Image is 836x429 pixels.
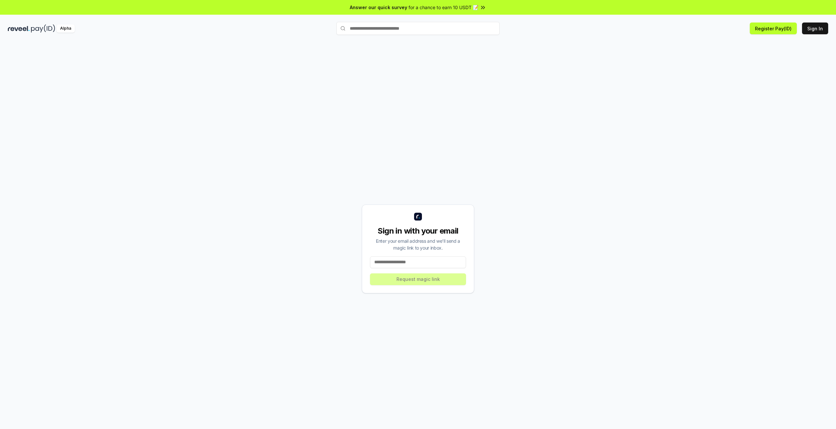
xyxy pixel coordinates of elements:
[370,226,466,236] div: Sign in with your email
[414,213,422,221] img: logo_small
[31,24,55,33] img: pay_id
[350,4,407,11] span: Answer our quick survey
[409,4,478,11] span: for a chance to earn 10 USDT 📝
[370,237,466,251] div: Enter your email address and we’ll send a magic link to your inbox.
[56,24,75,33] div: Alpha
[8,24,30,33] img: reveel_dark
[802,23,828,34] button: Sign In
[750,23,797,34] button: Register Pay(ID)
